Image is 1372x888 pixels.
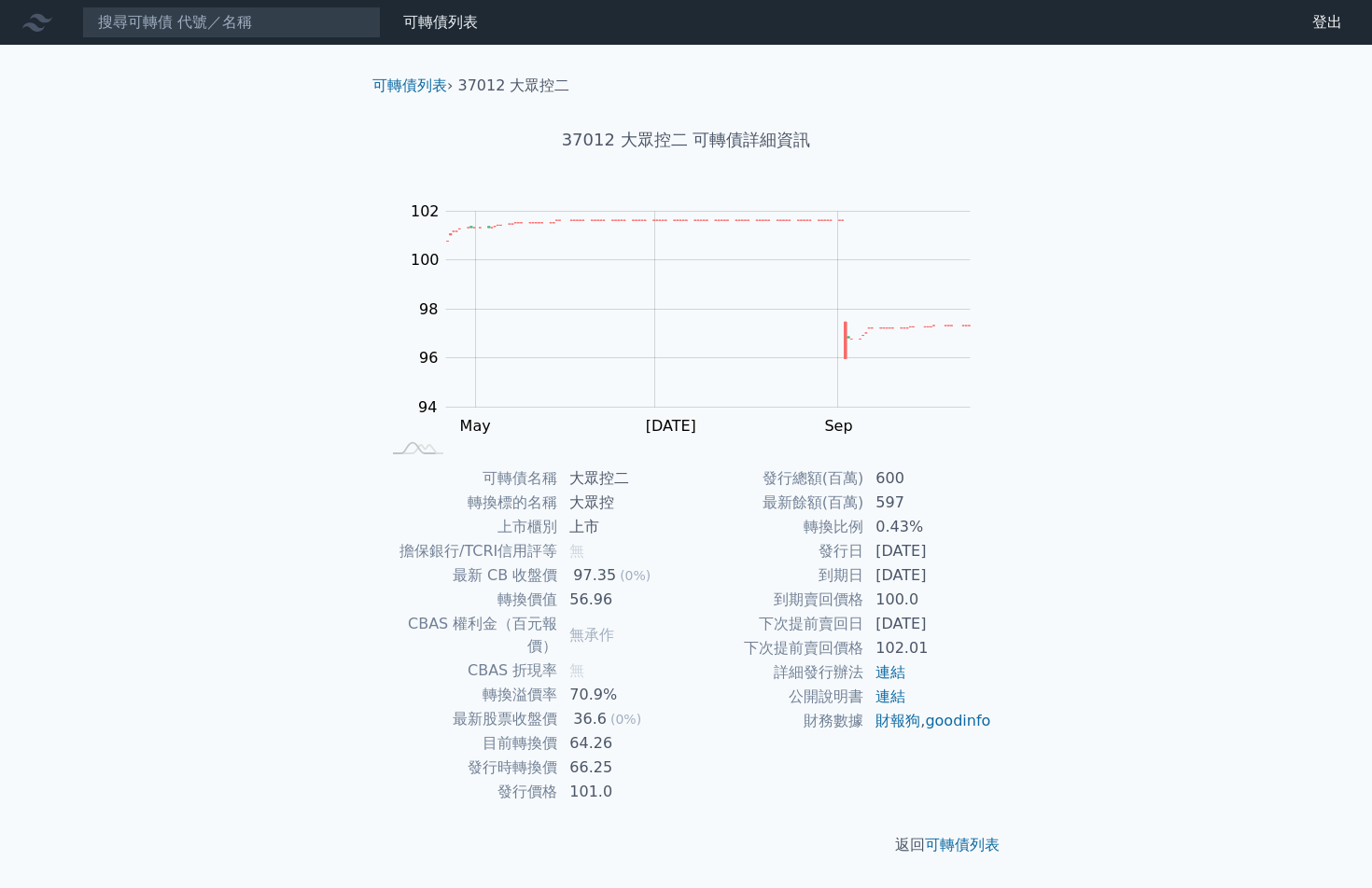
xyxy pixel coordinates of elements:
tspan: 102 [411,202,440,220]
td: 66.25 [558,756,686,780]
td: 轉換價值 [380,588,558,612]
td: 擔保銀行/TCRI信用評等 [380,539,558,563]
td: 發行日 [686,539,864,563]
p: 返回 [357,834,1015,856]
li: › [372,75,453,97]
td: 發行價格 [380,780,558,804]
a: 連結 [875,687,905,705]
tspan: 100 [411,251,440,269]
td: 轉換標的名稱 [380,491,558,515]
a: 可轉債列表 [925,836,1000,853]
td: 56.96 [558,588,686,612]
td: 100.0 [864,588,992,612]
a: 連結 [875,663,905,681]
td: 到期日 [686,563,864,588]
td: CBAS 權利金（百元報價） [380,612,558,659]
td: 下次提前賣回日 [686,612,864,636]
td: 102.01 [864,636,992,660]
input: 搜尋可轉債 代號／名稱 [82,7,381,38]
a: 可轉債列表 [372,76,447,94]
td: 可轉債名稱 [380,466,558,491]
span: 無承作 [569,626,614,644]
td: 發行總額(百萬) [686,466,864,491]
tspan: 94 [418,398,437,416]
g: Chart [401,202,999,435]
td: 轉換比例 [686,515,864,539]
td: CBAS 折現率 [380,659,558,683]
a: 登出 [1297,7,1357,37]
a: 財報狗 [875,712,920,729]
td: [DATE] [864,612,992,636]
td: 下次提前賣回價格 [686,636,864,660]
td: 大眾控 [558,491,686,515]
td: 目前轉換價 [380,731,558,756]
td: 最新股票收盤價 [380,707,558,731]
li: 37012 大眾控二 [458,75,570,97]
span: (0%) [620,568,651,583]
td: 70.9% [558,683,686,707]
td: , [864,709,992,733]
td: 597 [864,491,992,515]
td: 101.0 [558,780,686,804]
td: 0.43% [864,515,992,539]
span: 無 [569,542,584,560]
a: goodinfo [925,712,990,729]
td: 600 [864,466,992,491]
span: 無 [569,661,584,679]
td: 發行時轉換價 [380,756,558,780]
a: 可轉債列表 [403,13,478,31]
td: 最新 CB 收盤價 [380,563,558,588]
td: 轉換溢價率 [380,683,558,707]
tspan: 98 [419,300,438,318]
td: 財務數據 [686,709,864,733]
div: 36.6 [569,708,610,730]
td: 上市櫃別 [380,515,558,539]
td: 上市 [558,515,686,539]
tspan: May [460,417,491,435]
td: 大眾控二 [558,466,686,491]
td: 最新餘額(百萬) [686,491,864,515]
div: 97.35 [569,564,620,587]
td: 詳細發行辦法 [686,660,864,685]
h1: 37012 大眾控二 可轉債詳細資訊 [357,127,1015,153]
tspan: Sep [824,417,852,435]
td: 公開說明書 [686,685,864,709]
tspan: [DATE] [646,417,696,435]
td: [DATE] [864,539,992,563]
td: 64.26 [558,731,686,756]
td: 到期賣回價格 [686,588,864,612]
span: (0%) [610,712,641,727]
td: [DATE] [864,563,992,588]
tspan: 96 [419,349,438,367]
